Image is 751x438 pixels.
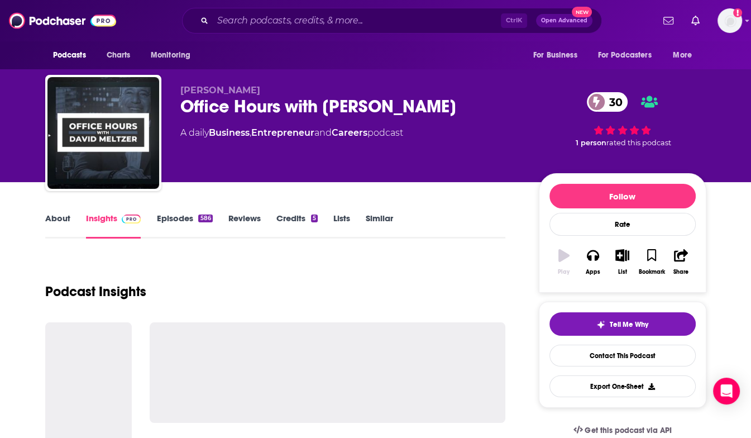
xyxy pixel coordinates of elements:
[717,8,742,33] button: Show profile menu
[665,45,706,66] button: open menu
[596,320,605,329] img: tell me why sparkle
[151,47,190,63] span: Monitoring
[86,213,141,239] a: InsightsPodchaser Pro
[541,18,587,23] span: Open Advanced
[228,213,261,239] a: Reviews
[45,213,70,239] a: About
[213,12,501,30] input: Search podcasts, credits, & more...
[687,11,704,30] a: Show notifications dropdown
[45,283,146,300] h1: Podcast Insights
[659,11,678,30] a: Show notifications dropdown
[549,213,696,236] div: Rate
[536,14,592,27] button: Open AdvancedNew
[501,13,527,28] span: Ctrl K
[182,8,602,34] div: Search podcasts, credits, & more...
[9,10,116,31] img: Podchaser - Follow, Share and Rate Podcasts
[608,242,637,282] button: List
[366,213,393,239] a: Similar
[591,45,668,66] button: open menu
[107,47,131,63] span: Charts
[332,127,367,138] a: Careers
[156,213,212,239] a: Episodes586
[209,127,250,138] a: Business
[251,127,314,138] a: Entrepreneur
[180,126,403,140] div: A daily podcast
[618,269,627,275] div: List
[717,8,742,33] span: Logged in as megcassidy
[549,242,578,282] button: Play
[585,426,671,435] span: Get this podcast via API
[549,312,696,336] button: tell me why sparkleTell Me Why
[333,213,350,239] a: Lists
[314,127,332,138] span: and
[578,242,608,282] button: Apps
[587,92,628,112] a: 30
[143,45,205,66] button: open menu
[99,45,137,66] a: Charts
[673,269,688,275] div: Share
[549,184,696,208] button: Follow
[558,269,570,275] div: Play
[598,92,628,112] span: 30
[717,8,742,33] img: User Profile
[525,45,591,66] button: open menu
[572,7,592,17] span: New
[45,45,101,66] button: open menu
[606,139,671,147] span: rated this podcast
[539,85,706,154] div: 30 1 personrated this podcast
[637,242,666,282] button: Bookmark
[598,47,652,63] span: For Podcasters
[733,8,742,17] svg: Add a profile image
[53,47,86,63] span: Podcasts
[311,215,318,222] div: 5
[122,215,141,223] img: Podchaser Pro
[549,345,696,366] a: Contact This Podcast
[576,139,606,147] span: 1 person
[533,47,577,63] span: For Business
[250,127,251,138] span: ,
[180,85,260,96] span: [PERSON_NAME]
[713,378,740,404] div: Open Intercom Messenger
[47,77,159,189] img: Office Hours with David Meltzer
[198,215,212,222] div: 586
[549,375,696,397] button: Export One-Sheet
[586,269,600,275] div: Apps
[638,269,664,275] div: Bookmark
[673,47,692,63] span: More
[276,213,318,239] a: Credits5
[666,242,695,282] button: Share
[610,320,648,329] span: Tell Me Why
